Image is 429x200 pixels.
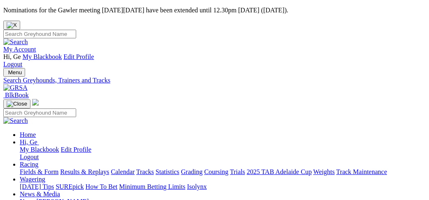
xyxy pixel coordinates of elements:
a: My Blackbook [20,146,59,153]
a: Weights [313,168,335,175]
img: X [7,22,17,28]
a: Hi, Ge [20,139,39,146]
a: My Blackbook [23,53,62,60]
input: Search [3,108,76,117]
button: Toggle navigation [3,68,25,77]
span: Hi, Ge [20,139,37,146]
span: BlkBook [5,92,29,99]
a: How To Bet [86,183,118,190]
a: Coursing [204,168,228,175]
img: Search [3,38,28,46]
a: Tracks [136,168,154,175]
a: Isolynx [187,183,207,190]
a: Fields & Form [20,168,58,175]
a: BlkBook [3,92,29,99]
a: Statistics [156,168,180,175]
span: Hi, Ge [3,53,21,60]
input: Search [3,30,76,38]
div: My Account [3,53,426,68]
a: Logout [3,61,22,68]
a: 2025 TAB Adelaide Cup [247,168,312,175]
a: Home [20,131,36,138]
a: Track Maintenance [336,168,387,175]
a: Search Greyhounds, Trainers and Tracks [3,77,426,84]
a: News & Media [20,191,60,198]
button: Toggle navigation [3,99,30,108]
a: Trials [230,168,245,175]
a: [DATE] Tips [20,183,54,190]
a: Edit Profile [61,146,91,153]
a: Logout [20,153,39,160]
div: Hi, Ge [20,146,426,161]
a: Minimum Betting Limits [119,183,185,190]
span: Menu [8,69,22,75]
a: Results & Replays [60,168,109,175]
img: GRSA [3,84,28,92]
a: Grading [181,168,203,175]
button: Close [3,21,20,30]
a: SUREpick [56,183,84,190]
a: My Account [3,46,36,53]
img: Search [3,117,28,125]
a: Edit Profile [63,53,94,60]
img: Close [7,101,27,107]
a: Calendar [111,168,135,175]
a: Wagering [20,176,45,183]
div: Racing [20,168,426,176]
img: logo-grsa-white.png [32,99,39,106]
a: Racing [20,161,38,168]
p: Nominations for the Gawler meeting [DATE][DATE] have been extended until 12.30pm [DATE] ([DATE]). [3,7,426,14]
div: Wagering [20,183,426,191]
